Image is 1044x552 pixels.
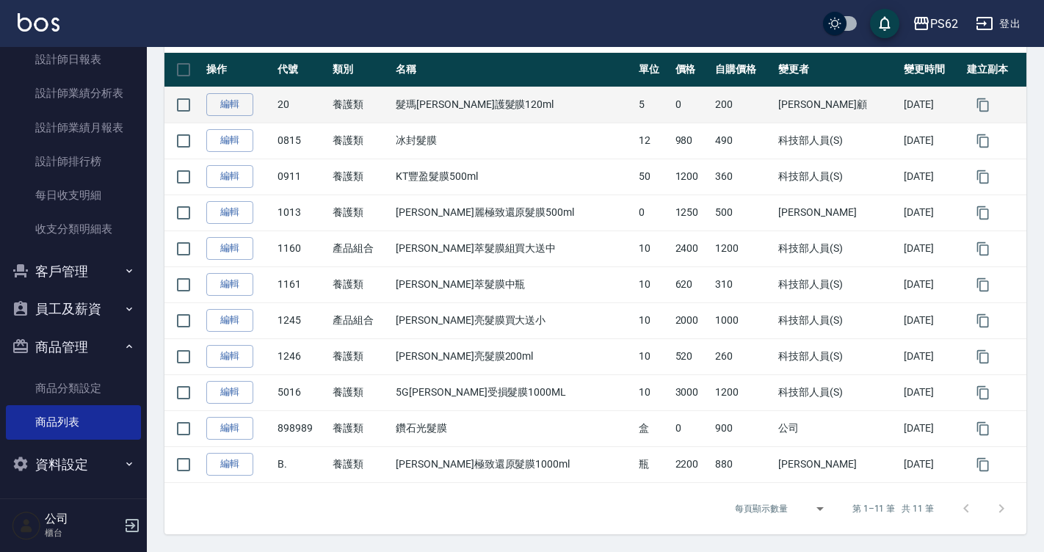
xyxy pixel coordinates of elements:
[6,212,141,246] a: 收支分類明細表
[6,371,141,405] a: 商品分類設定
[711,266,775,302] td: 310
[206,417,253,440] a: 編輯
[392,446,635,482] td: [PERSON_NAME]極致還原髮膜1000ml
[274,123,329,159] td: 0815
[274,87,329,123] td: 20
[711,338,775,374] td: 260
[900,266,963,302] td: [DATE]
[900,446,963,482] td: [DATE]
[775,230,899,266] td: 科技部人員(S)
[900,410,963,446] td: [DATE]
[963,53,1026,87] th: 建立副本
[672,266,712,302] td: 620
[329,123,392,159] td: 養護類
[672,338,712,374] td: 520
[970,10,1026,37] button: 登出
[852,502,934,515] p: 第 1–11 筆 共 11 筆
[635,87,672,123] td: 5
[672,446,712,482] td: 2200
[6,178,141,212] a: 每日收支明細
[45,526,120,540] p: 櫃台
[775,410,899,446] td: 公司
[775,53,899,87] th: 變更者
[672,159,712,195] td: 1200
[329,195,392,230] td: 養護類
[6,145,141,178] a: 設計師排行榜
[6,76,141,110] a: 設計師業績分析表
[635,446,672,482] td: 瓶
[775,302,899,338] td: 科技部人員(S)
[392,230,635,266] td: [PERSON_NAME]萃髮膜組買大送中
[672,123,712,159] td: 980
[6,43,141,76] a: 設計師日報表
[392,87,635,123] td: 髮瑪[PERSON_NAME]護髮膜120ml
[206,165,253,188] a: 編輯
[6,290,141,328] button: 員工及薪資
[274,159,329,195] td: 0911
[711,195,775,230] td: 500
[329,87,392,123] td: 養護類
[274,374,329,410] td: 5016
[775,159,899,195] td: 科技部人員(S)
[900,87,963,123] td: [DATE]
[900,230,963,266] td: [DATE]
[900,159,963,195] td: [DATE]
[635,302,672,338] td: 10
[6,405,141,439] a: 商品列表
[900,195,963,230] td: [DATE]
[900,123,963,159] td: [DATE]
[672,53,712,87] th: 價格
[775,87,899,123] td: [PERSON_NAME]顧
[635,230,672,266] td: 10
[392,302,635,338] td: [PERSON_NAME]亮髮膜買大送小
[329,302,392,338] td: 產品組合
[711,53,775,87] th: 自購價格
[329,230,392,266] td: 產品組合
[18,13,59,32] img: Logo
[711,302,775,338] td: 1000
[274,195,329,230] td: 1013
[274,230,329,266] td: 1160
[635,53,672,87] th: 單位
[392,53,635,87] th: 名稱
[711,446,775,482] td: 880
[672,87,712,123] td: 0
[635,338,672,374] td: 10
[392,374,635,410] td: 5G[PERSON_NAME]受損髮膜1000ML
[711,123,775,159] td: 490
[274,53,329,87] th: 代號
[635,410,672,446] td: 盒
[711,230,775,266] td: 1200
[206,381,253,404] a: 編輯
[392,195,635,230] td: [PERSON_NAME]麗極致還原髮膜500ml
[329,159,392,195] td: 養護類
[203,53,274,87] th: 操作
[206,237,253,260] a: 編輯
[392,266,635,302] td: [PERSON_NAME]萃髮膜中瓶
[329,374,392,410] td: 養護類
[329,266,392,302] td: 養護類
[672,410,712,446] td: 0
[711,87,775,123] td: 200
[711,410,775,446] td: 900
[775,266,899,302] td: 科技部人員(S)
[775,123,899,159] td: 科技部人員(S)
[870,9,899,38] button: save
[6,446,141,484] button: 資料設定
[635,159,672,195] td: 50
[45,512,120,526] h5: 公司
[392,410,635,446] td: 鑽石光髮膜
[206,453,253,476] a: 編輯
[900,374,963,410] td: [DATE]
[12,511,41,540] img: Person
[206,345,253,368] a: 編輯
[672,374,712,410] td: 3000
[775,374,899,410] td: 科技部人員(S)
[274,266,329,302] td: 1161
[206,309,253,332] a: 編輯
[900,53,963,87] th: 變更時間
[775,195,899,230] td: [PERSON_NAME]
[392,159,635,195] td: KT豐盈髮膜500ml
[206,201,253,224] a: 編輯
[6,253,141,291] button: 客戶管理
